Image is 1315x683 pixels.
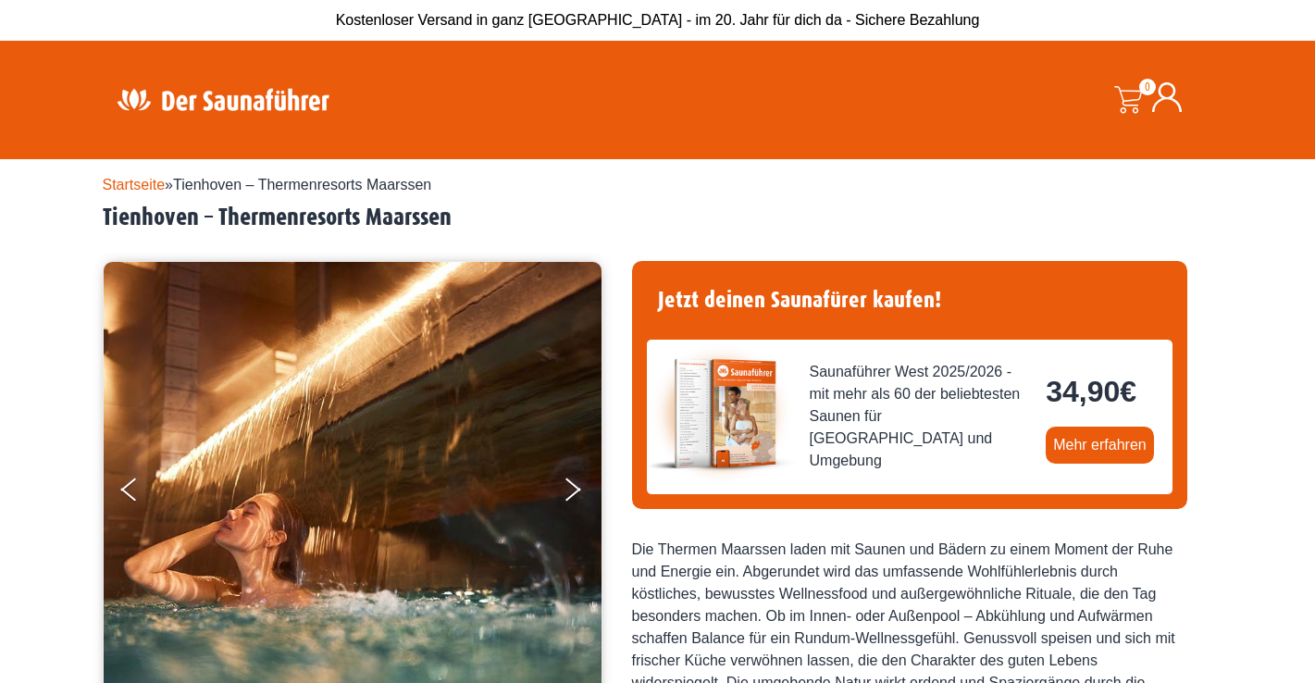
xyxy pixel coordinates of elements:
[647,276,1172,325] h4: Jetzt deinen Saunafürer kaufen!
[810,361,1032,472] span: Saunaführer West 2025/2026 - mit mehr als 60 der beliebtesten Saunen für [GEOGRAPHIC_DATA] und Um...
[173,177,431,192] span: Tienhoven – Thermenresorts Maarssen
[1046,427,1154,464] a: Mehr erfahren
[1139,79,1156,95] span: 0
[1046,375,1136,408] bdi: 34,90
[562,470,608,516] button: Next
[336,12,980,28] span: Kostenloser Versand in ganz [GEOGRAPHIC_DATA] - im 20. Jahr für dich da - Sichere Bezahlung
[121,470,167,516] button: Previous
[103,204,1213,232] h2: Tienhoven – Thermenresorts Maarssen
[103,177,432,192] span: »
[647,340,795,488] img: der-saunafuehrer-2025-west.jpg
[103,177,166,192] a: Startseite
[1120,375,1136,408] span: €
